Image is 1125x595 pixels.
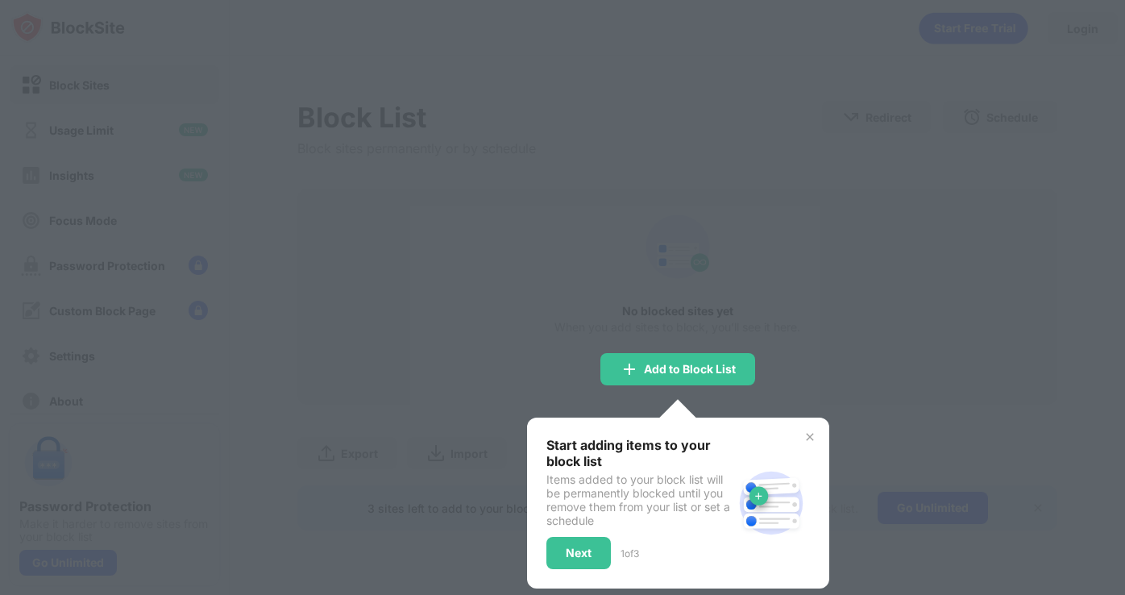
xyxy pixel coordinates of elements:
img: block-site.svg [733,464,810,542]
div: Start adding items to your block list [546,437,733,469]
div: Items added to your block list will be permanently blocked until you remove them from your list o... [546,472,733,527]
div: Add to Block List [644,363,736,376]
div: Next [566,547,592,560]
div: 1 of 3 [621,547,639,560]
img: x-button.svg [803,431,816,443]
